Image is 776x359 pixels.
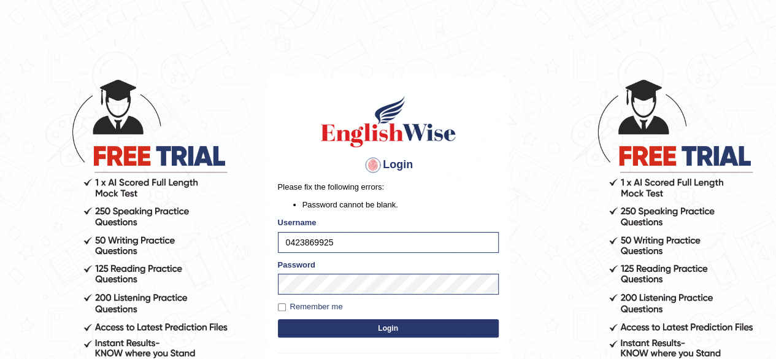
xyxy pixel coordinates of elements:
input: Remember me [278,303,286,311]
label: Username [278,217,317,228]
p: Please fix the following errors: [278,181,499,193]
img: Logo of English Wise sign in for intelligent practice with AI [318,94,458,149]
button: Login [278,319,499,338]
h4: Login [278,155,499,175]
label: Remember me [278,301,343,313]
label: Password [278,259,315,271]
li: Password cannot be blank. [302,199,499,210]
